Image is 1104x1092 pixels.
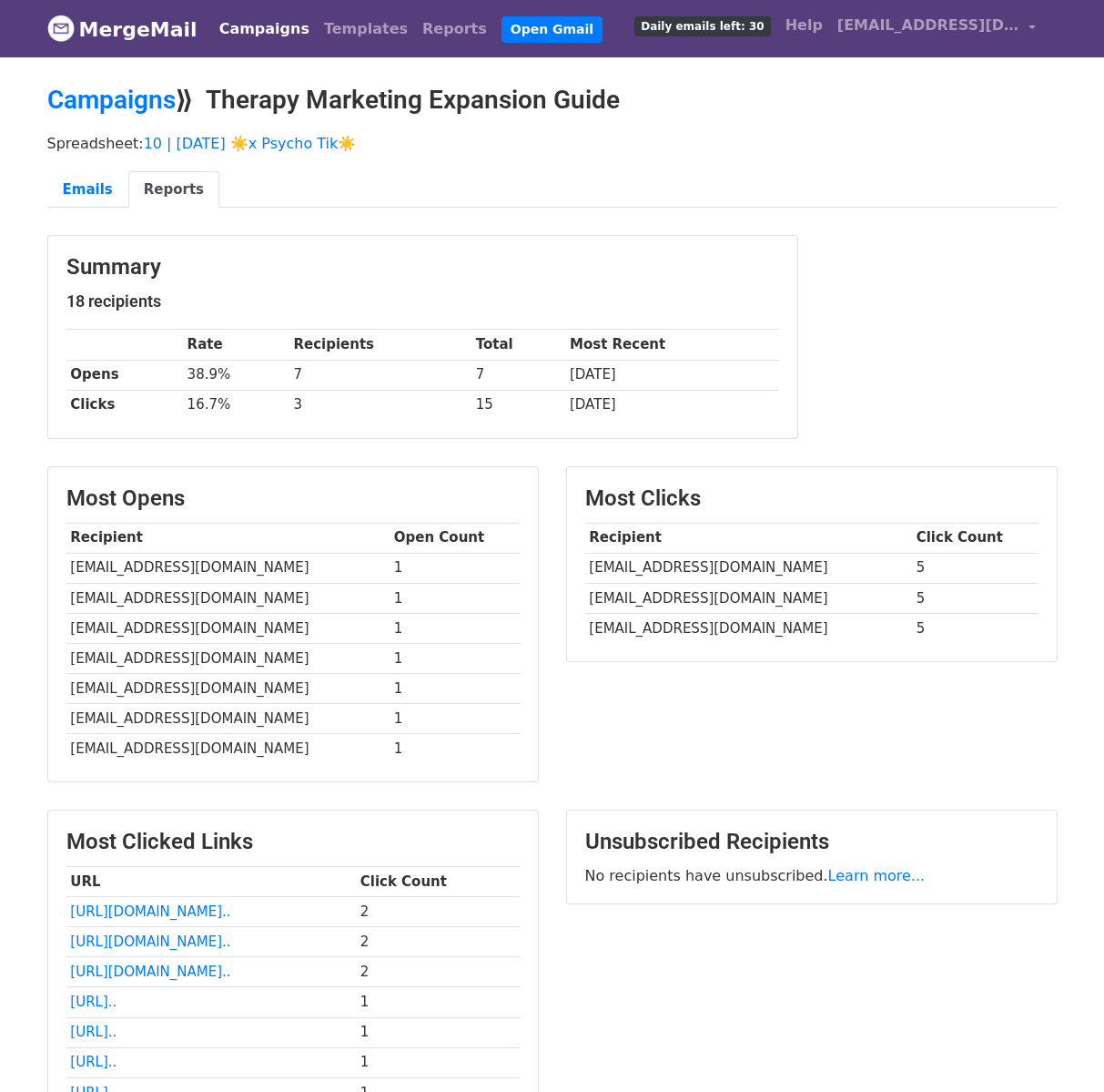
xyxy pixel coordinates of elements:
td: 1 [390,704,520,734]
a: MergeMail [47,10,198,48]
td: 7 [289,360,471,390]
h5: 18 recipients [66,291,779,311]
a: [URL][DOMAIN_NAME].. [70,903,230,920]
td: [EMAIL_ADDRESS][DOMAIN_NAME] [66,674,390,704]
th: URL [66,867,356,897]
td: [EMAIL_ADDRESS][DOMAIN_NAME] [66,583,390,613]
td: 38.9% [183,360,289,390]
th: Recipient [585,523,912,553]
td: 16.7% [183,390,289,420]
th: Opens [66,360,183,390]
th: Rate [183,330,289,360]
td: 3 [289,390,471,420]
td: [EMAIL_ADDRESS][DOMAIN_NAME] [585,553,912,583]
td: 1 [390,553,520,583]
td: [EMAIL_ADDRESS][DOMAIN_NAME] [585,583,912,613]
td: 2 [356,927,520,957]
a: Reports [128,171,219,209]
th: Total [471,330,565,360]
td: 2 [356,957,520,987]
td: [EMAIL_ADDRESS][DOMAIN_NAME] [66,734,390,764]
td: [EMAIL_ADDRESS][DOMAIN_NAME] [66,613,390,643]
td: [DATE] [565,390,778,420]
th: Click Count [356,867,520,897]
a: Daily emails left: 30 [627,7,777,44]
iframe: Chat Widget [1013,1005,1104,1092]
td: 1 [390,583,520,613]
h3: Summary [66,254,779,281]
a: Emails [47,171,128,209]
td: [EMAIL_ADDRESS][DOMAIN_NAME] [66,553,390,583]
td: 1 [356,987,520,1017]
td: 1 [390,734,520,764]
th: Recipients [289,330,471,360]
td: 1 [390,674,520,704]
h2: ⟫ Therapy Marketing Expansion Guide [47,85,1058,116]
a: 10 | [DATE] ☀️x Psycho Tik☀️ [144,135,357,152]
td: [EMAIL_ADDRESS][DOMAIN_NAME] [66,704,390,734]
p: No recipients have unsubscribed. [585,866,1038,885]
a: [URL].. [70,1024,116,1040]
td: 1 [356,1047,520,1077]
a: Help [778,7,830,44]
td: 5 [912,553,1038,583]
td: 5 [912,583,1038,613]
a: [URL].. [70,994,116,1010]
td: [DATE] [565,360,778,390]
th: Open Count [390,523,520,553]
td: 1 [390,643,520,673]
a: Campaigns [47,85,176,115]
span: Daily emails left: 30 [634,16,770,36]
th: Most Recent [565,330,778,360]
span: [EMAIL_ADDRESS][DOMAIN_NAME] [837,15,1019,36]
p: Spreadsheet: [47,134,1058,153]
td: 2 [356,897,520,927]
a: Templates [317,11,415,47]
h3: Unsubscribed Recipients [585,829,1038,855]
td: 5 [912,613,1038,643]
a: Open Gmail [501,16,603,43]
td: 15 [471,390,565,420]
a: [URL][DOMAIN_NAME].. [70,964,230,980]
td: 1 [390,613,520,643]
a: [EMAIL_ADDRESS][DOMAIN_NAME] [830,7,1043,50]
td: 1 [356,1017,520,1047]
h3: Most Clicked Links [66,829,520,855]
td: 7 [471,360,565,390]
a: [URL][DOMAIN_NAME].. [70,934,230,950]
th: Click Count [912,523,1038,553]
a: [URL].. [70,1054,116,1070]
a: Campaigns [212,11,317,47]
td: [EMAIL_ADDRESS][DOMAIN_NAME] [585,613,912,643]
a: Reports [415,11,494,47]
h3: Most Clicks [585,485,1038,512]
th: Clicks [66,390,183,420]
img: MergeMail logo [47,15,75,42]
th: Recipient [66,523,390,553]
h3: Most Opens [66,485,520,512]
a: Learn more... [828,867,926,884]
td: [EMAIL_ADDRESS][DOMAIN_NAME] [66,643,390,673]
